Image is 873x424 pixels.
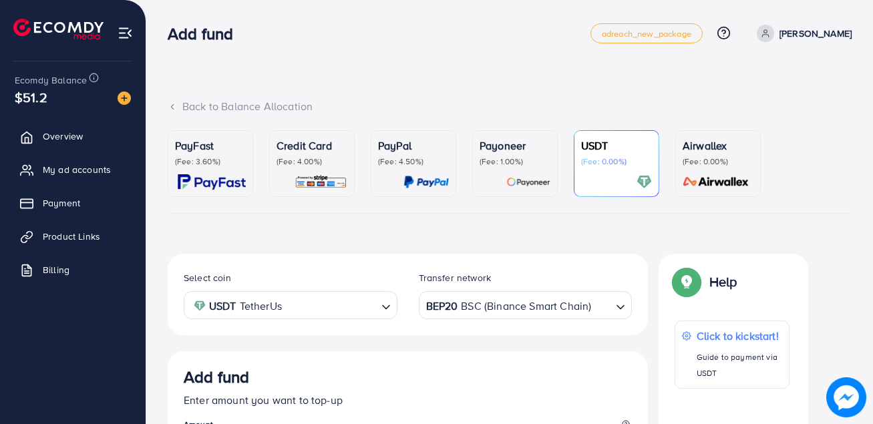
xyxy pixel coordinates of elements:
p: Payoneer [480,138,550,154]
a: adreach_new_package [590,23,703,43]
p: [PERSON_NAME] [779,25,852,41]
img: Popup guide [675,270,699,294]
p: (Fee: 3.60%) [175,156,246,167]
span: Payment [43,196,80,210]
img: image [118,91,131,105]
span: Overview [43,130,83,143]
span: TetherUs [240,296,282,316]
a: My ad accounts [10,156,136,183]
span: Billing [43,263,69,276]
p: PayPal [378,138,449,154]
a: Payment [10,190,136,216]
input: Search for option [286,295,376,316]
img: coin [194,300,206,312]
p: Airwallex [683,138,753,154]
a: Billing [10,256,136,283]
img: card [178,174,246,190]
p: Click to kickstart! [697,328,782,344]
span: BSC (Binance Smart Chain) [461,296,591,316]
img: logo [13,19,104,39]
img: image [826,377,866,417]
a: [PERSON_NAME] [751,25,852,42]
span: adreach_new_package [602,29,691,38]
strong: USDT [209,296,236,316]
p: (Fee: 0.00%) [683,156,753,167]
img: card [295,174,347,190]
p: PayFast [175,138,246,154]
img: card [637,174,652,190]
a: Overview [10,123,136,150]
div: Search for option [184,291,397,319]
img: card [679,174,753,190]
img: menu [118,25,133,41]
p: Guide to payment via USDT [697,349,782,381]
label: Transfer network [419,271,492,284]
strong: BEP20 [426,296,458,316]
h3: Add fund [168,24,244,43]
p: (Fee: 1.00%) [480,156,550,167]
a: Product Links [10,223,136,250]
p: USDT [581,138,652,154]
label: Select coin [184,271,231,284]
div: Search for option [419,291,633,319]
div: Back to Balance Allocation [168,99,852,114]
input: Search for option [592,295,610,316]
span: My ad accounts [43,163,111,176]
img: card [506,174,550,190]
span: $51.2 [15,87,47,107]
img: card [403,174,449,190]
span: Product Links [43,230,100,243]
span: Ecomdy Balance [15,73,87,87]
p: Help [709,274,737,290]
p: (Fee: 0.00%) [581,156,652,167]
p: Credit Card [277,138,347,154]
p: (Fee: 4.50%) [378,156,449,167]
p: Enter amount you want to top-up [184,392,632,408]
p: (Fee: 4.00%) [277,156,347,167]
h3: Add fund [184,367,249,387]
